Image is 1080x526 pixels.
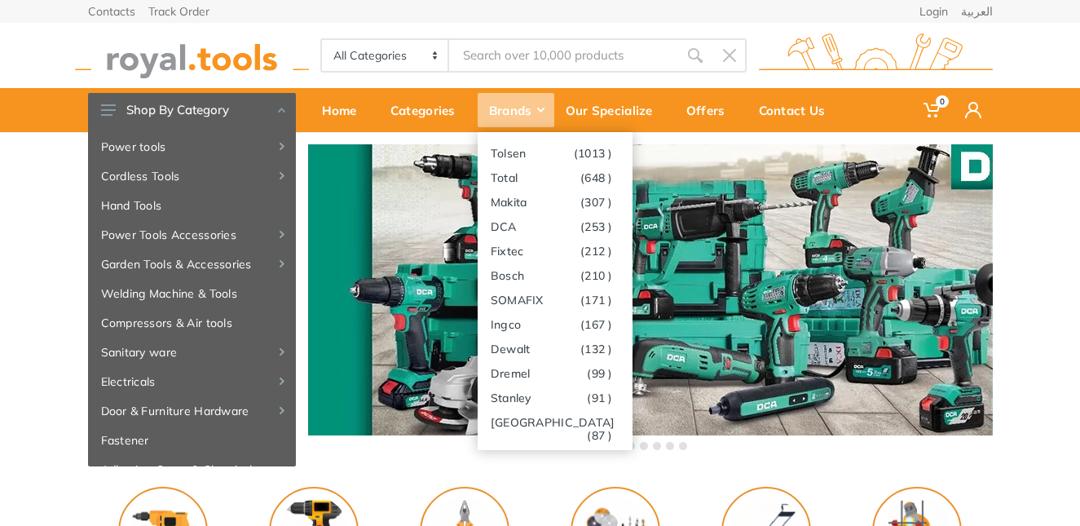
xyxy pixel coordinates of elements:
a: Electricals [88,367,296,396]
div: Our Specialize [554,93,675,127]
div: Offers [675,93,747,127]
a: Stanley(91 ) [478,385,633,409]
a: [GEOGRAPHIC_DATA](87 ) [478,409,633,434]
a: Contact Us [747,88,848,132]
a: Ingco(167 ) [478,312,633,336]
a: Power Tools Accessories [88,220,296,250]
a: Offers [675,88,747,132]
span: 0 [936,95,949,108]
a: Cordless Tools [88,161,296,191]
span: (171 ) [580,294,613,307]
a: Login [919,6,948,17]
span: (167 ) [580,318,613,331]
a: Makita(307 ) [478,189,633,214]
span: (132 ) [580,343,613,356]
input: Site search [449,38,677,73]
span: (648 ) [580,171,613,184]
button: Shop By Category [88,93,296,127]
div: Brands [478,93,554,127]
span: (253 ) [580,220,613,233]
span: (91 ) [587,391,612,404]
div: Home [311,93,379,127]
span: (99 ) [587,367,612,380]
a: Power tools [88,132,296,161]
a: DCA(253 ) [478,214,633,238]
a: Adhesive, Spray & Chemical [88,455,296,484]
a: Dewalt(132 ) [478,336,633,360]
a: Dremel(99 ) [478,360,633,385]
a: Contacts [88,6,135,17]
img: royal.tools Logo [75,33,309,78]
a: Track Order [148,6,209,17]
a: العربية [961,6,993,17]
a: Garden Tools & Accessories [88,250,296,279]
a: Bosch(210 ) [478,263,633,287]
a: Sanitary ware [88,338,296,367]
a: SOMAFIX(171 ) [478,287,633,312]
span: (210 ) [580,269,613,282]
a: Home [311,88,379,132]
a: Door & Furniture Hardware [88,396,296,426]
a: 0 [912,88,954,132]
span: (1013 ) [574,147,613,160]
span: (307 ) [580,196,613,209]
img: royal.tools Logo [759,33,993,78]
a: Fastener [88,426,296,455]
a: Tolsen(1013 ) [478,140,633,165]
a: Hand Tools [88,191,296,220]
span: (212 ) [580,245,613,258]
a: Total(648 ) [478,165,633,189]
select: Category [322,40,450,71]
span: (87 ) [587,429,612,442]
a: Fixtec(212 ) [478,238,633,263]
a: Welding Machine & Tools [88,279,296,308]
div: Contact Us [747,93,848,127]
a: Categories [379,88,478,132]
div: Categories [379,93,478,127]
a: Our Specialize [554,88,675,132]
a: Compressors & Air tools [88,308,296,338]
